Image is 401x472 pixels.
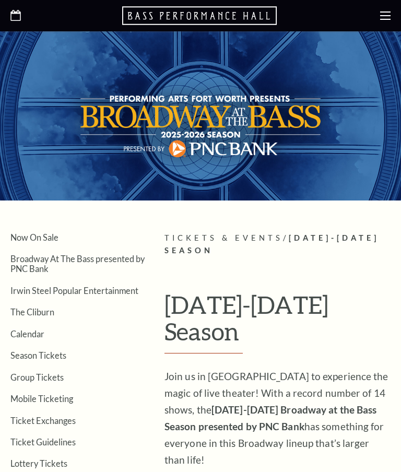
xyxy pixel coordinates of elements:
a: Broadway At The Bass presented by PNC Bank [10,254,145,274]
a: Irwin Steel Popular Entertainment [10,286,138,296]
span: Tickets & Events [164,233,283,242]
a: Season Tickets [10,350,66,360]
a: Lottery Tickets [10,458,67,468]
p: Join us in [GEOGRAPHIC_DATA] to experience the magic of live theater! With a record number of 14 ... [164,368,391,468]
h1: [DATE]-[DATE] Season [164,291,391,353]
a: Ticket Guidelines [10,437,76,447]
a: Mobile Ticketing [10,394,73,404]
strong: [DATE]-[DATE] Broadway at the Bass Season presented by PNC Bank [164,404,376,432]
p: / [164,232,391,258]
a: Ticket Exchanges [10,416,76,426]
span: [DATE]-[DATE] Season [164,233,379,255]
a: Calendar [10,329,44,339]
a: The Cliburn [10,307,54,317]
a: Group Tickets [10,372,64,382]
a: Now On Sale [10,232,58,242]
